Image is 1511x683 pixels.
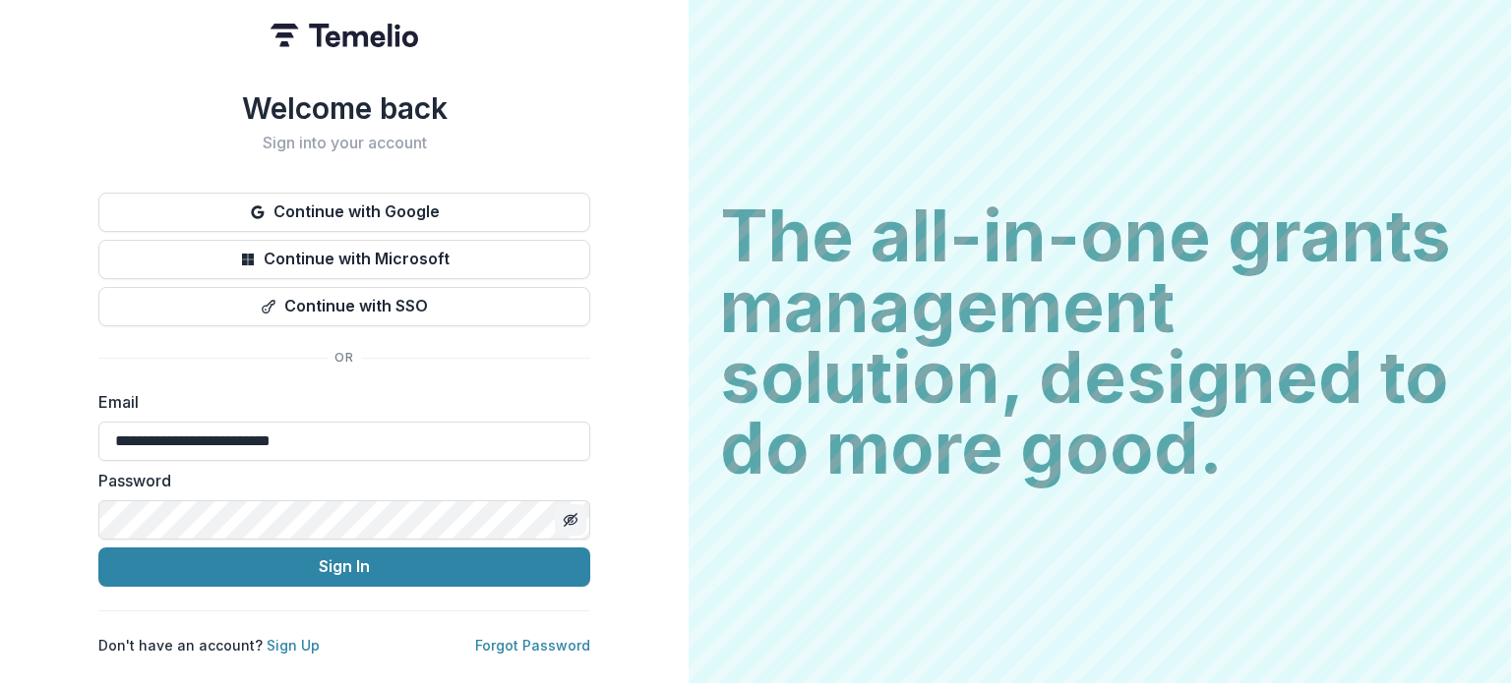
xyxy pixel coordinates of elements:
button: Continue with SSO [98,287,590,326]
a: Sign Up [267,637,320,654]
img: Temelio [271,24,418,47]
h1: Welcome back [98,90,590,126]
p: Don't have an account? [98,635,320,655]
h2: Sign into your account [98,134,590,152]
button: Continue with Google [98,193,590,232]
button: Sign In [98,547,590,587]
button: Continue with Microsoft [98,240,590,279]
button: Toggle password visibility [555,504,586,536]
label: Email [98,390,578,414]
label: Password [98,469,578,492]
a: Forgot Password [475,637,590,654]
